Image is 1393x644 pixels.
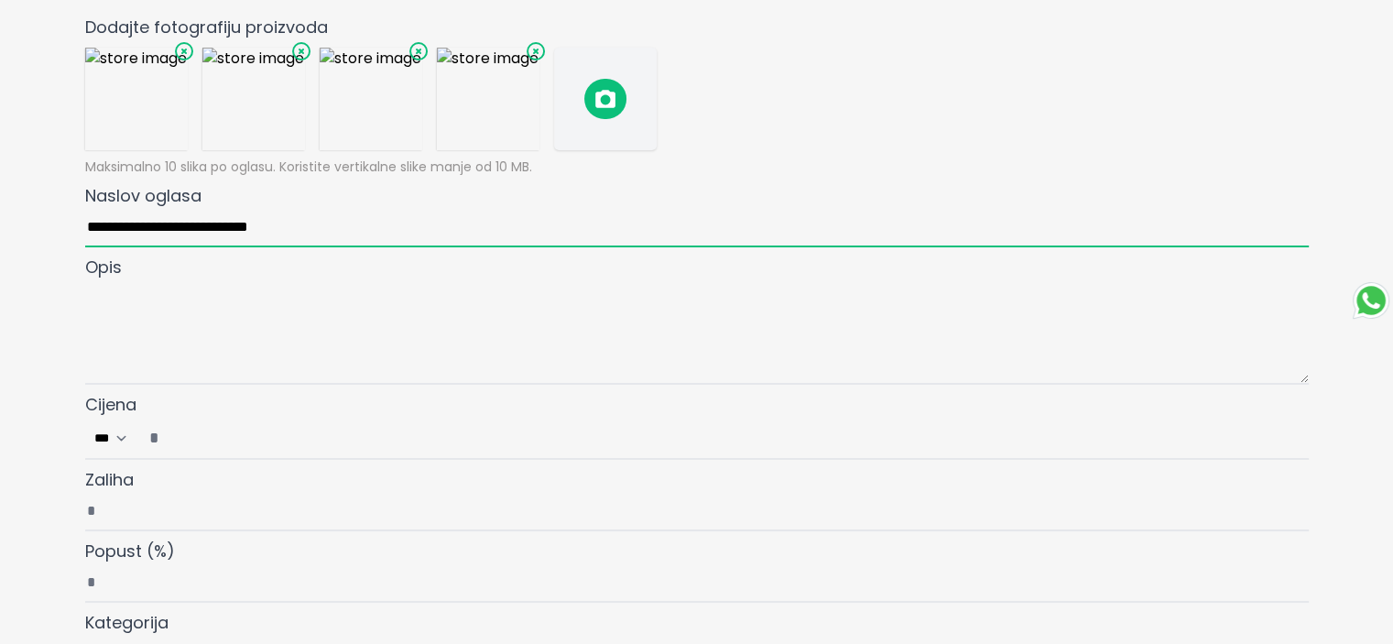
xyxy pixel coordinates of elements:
p: Maksimalno 10 slika po oglasu. Koristite vertikalne slike manje od 10 MB. [85,158,1309,176]
span: Dodajte fotografiju proizvoda [85,16,328,38]
span: Naslov oglasa [85,184,201,207]
span: Kategorija [85,611,169,634]
span: Popust (%) [85,540,175,562]
img: store image [437,48,539,150]
select: Cijena [87,425,138,451]
input: Naslov oglasa [85,209,1309,247]
input: Zaliha [85,493,1309,531]
img: store image [202,48,305,150]
span: Zaliha [85,468,134,491]
img: store image [85,48,188,150]
input: Popust (%) [85,564,1309,603]
span: Cijena [85,393,136,416]
img: store image [320,48,422,150]
span: Opis [85,256,122,278]
input: Cijena [138,418,1307,458]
